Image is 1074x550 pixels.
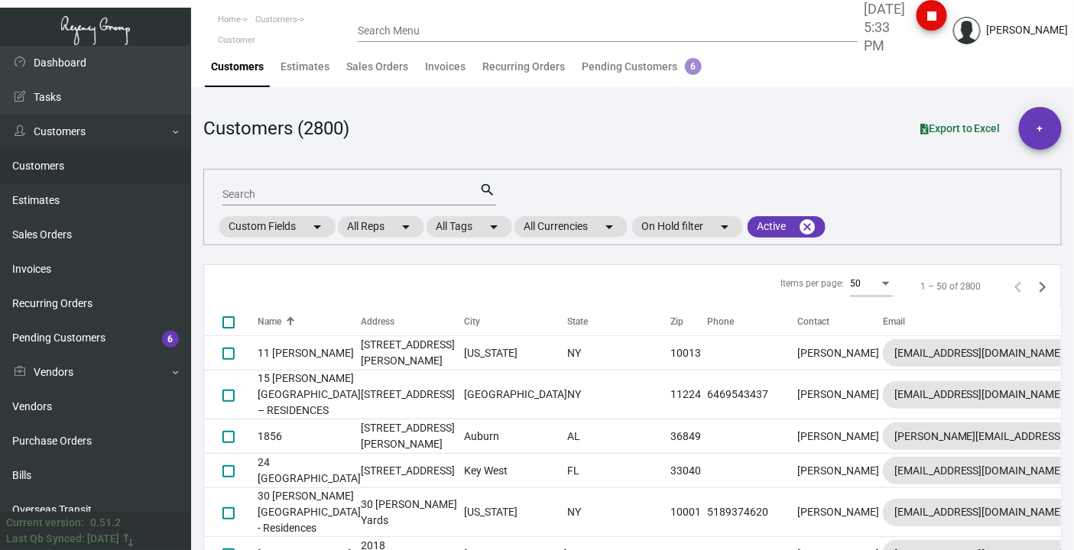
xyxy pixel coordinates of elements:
div: Last Qb Synced: [DATE] [6,531,119,547]
mat-chip: Custom Fields [219,216,336,238]
mat-icon: arrow_drop_down [308,218,326,236]
div: [PERSON_NAME] [987,22,1069,38]
div: Customers (2800) [203,115,349,142]
img: admin@bootstrapmaster.com [953,17,981,44]
td: [STREET_ADDRESS] [361,370,464,419]
mat-icon: search [480,181,496,199]
mat-chip: Active [748,216,826,238]
button: Export to Excel [908,115,1013,142]
button: Next page [1030,274,1055,299]
span: Home [218,15,241,24]
div: State [567,315,588,328]
span: 50 [850,278,861,289]
td: 30 [PERSON_NAME] Yards [361,488,464,537]
mat-icon: arrow_drop_down [485,218,503,236]
span: Export to Excel [920,122,1001,134]
td: 30 [PERSON_NAME][GEOGRAPHIC_DATA] - Residences [258,488,361,537]
mat-icon: arrow_drop_down [715,218,734,236]
td: 11224 [670,370,707,419]
td: AL [567,419,670,454]
mat-icon: cancel [798,218,816,236]
td: [STREET_ADDRESS][PERSON_NAME] [361,419,464,454]
div: Items per page: [780,277,844,290]
td: [STREET_ADDRESS] [361,454,464,488]
div: Name [258,315,361,328]
td: NY [567,370,670,419]
i: stop [923,7,941,25]
div: Contact [797,315,829,328]
div: Estimates [281,59,329,75]
div: Invoices [425,59,466,75]
div: Sales Orders [346,59,408,75]
td: Auburn [464,419,567,454]
td: [PERSON_NAME] [797,336,883,370]
td: [PERSON_NAME] [797,419,883,454]
td: 1856 [258,419,361,454]
mat-chip: All Reps [338,216,424,238]
div: Address [361,315,464,328]
td: 11 [PERSON_NAME] [258,336,361,370]
mat-select: Items per page: [850,279,893,290]
td: [PERSON_NAME] [797,370,883,419]
mat-chip: On Hold filter [632,216,743,238]
div: Customers [211,59,264,75]
td: 33040 [670,454,707,488]
div: State [567,315,670,328]
td: 6469543437 [707,370,797,419]
td: [US_STATE] [464,488,567,537]
button: Previous page [1006,274,1030,299]
mat-chip: All Tags [427,216,512,238]
div: Zip [670,315,683,328]
mat-chip: All Currencies [514,216,628,238]
td: [PERSON_NAME] [797,454,883,488]
td: [STREET_ADDRESS][PERSON_NAME] [361,336,464,370]
td: 10001 [670,488,707,537]
div: Pending Customers [582,59,702,75]
td: 5189374620 [707,488,797,537]
div: Contact [797,315,883,328]
div: Phone [707,315,797,328]
td: NY [567,336,670,370]
div: City [464,315,567,328]
span: + [1037,107,1043,150]
div: Address [361,315,394,328]
td: 10013 [670,336,707,370]
div: Phone [707,315,734,328]
td: [US_STATE] [464,336,567,370]
td: 15 [PERSON_NAME][GEOGRAPHIC_DATA] – RESIDENCES [258,370,361,419]
span: Customer [218,35,255,45]
td: [PERSON_NAME] [797,488,883,537]
mat-icon: arrow_drop_down [397,218,415,236]
td: NY [567,488,670,537]
div: 1 – 50 of 2800 [920,280,982,293]
td: Key West [464,454,567,488]
td: FL [567,454,670,488]
div: Recurring Orders [482,59,565,75]
td: [GEOGRAPHIC_DATA] [464,370,567,419]
div: Zip [670,315,707,328]
button: + [1019,107,1062,150]
div: City [464,315,480,328]
td: 36849 [670,419,707,454]
div: Name [258,315,281,328]
td: 24 [GEOGRAPHIC_DATA] [258,454,361,488]
mat-icon: arrow_drop_down [600,218,618,236]
span: Customers [255,15,297,24]
div: 0.51.2 [90,515,121,531]
div: Current version: [6,515,84,531]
